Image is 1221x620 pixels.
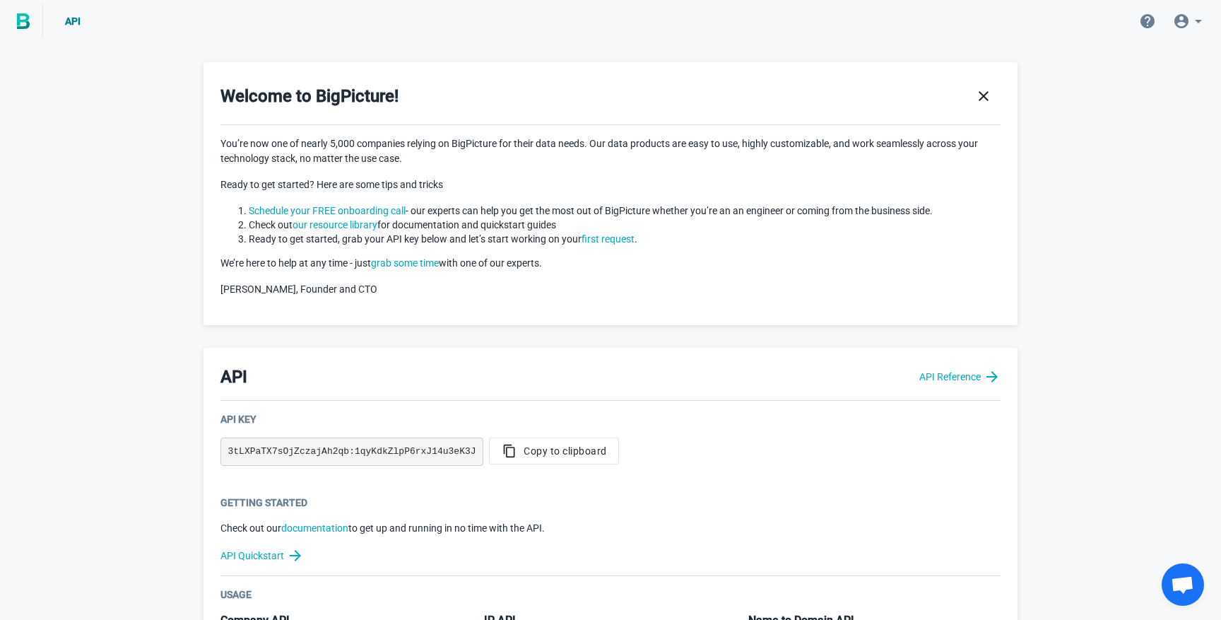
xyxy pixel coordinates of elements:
img: BigPicture.io [17,13,30,29]
div: Ouvrir le chat [1162,563,1204,606]
p: [PERSON_NAME], Founder and CTO [220,282,1001,297]
a: API Reference [919,368,1001,385]
button: Copy to clipboard [489,438,619,464]
div: API Key [220,412,1001,426]
p: Ready to get started? Here are some tips and tricks [220,177,1001,192]
a: our resource library [293,219,377,230]
span: Copy to clipboard [501,444,607,458]
a: Schedule your FREE onboarding call [249,205,406,216]
a: API Quickstart [220,547,1001,564]
a: documentation [281,522,348,534]
div: Getting Started [220,496,1001,510]
span: API [65,16,81,27]
pre: 3tLXPaTX7sOjZczajAh2qb:1qyKdkZlpP6rxJ14u3eK3J [220,438,483,466]
div: Usage [220,587,1001,602]
h3: Welcome to BigPicture! [220,84,399,108]
p: Check out our to get up and running in no time with the API. [220,521,1001,536]
a: grab some time [371,257,439,269]
li: - our experts can help you get the most out of BigPicture whether you’re an an engineer or coming... [249,204,1001,218]
p: You’re now one of nearly 5,000 companies relying on BigPicture for their data needs. Our data pro... [220,136,1001,166]
li: Ready to get started, grab your API key below and let’s start working on your . [249,232,1001,246]
li: Check out for documentation and quickstart guides [249,218,1001,232]
p: We’re here to help at any time - just with one of our experts. [220,256,1001,271]
a: first request [582,233,635,245]
h3: API [220,365,247,389]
